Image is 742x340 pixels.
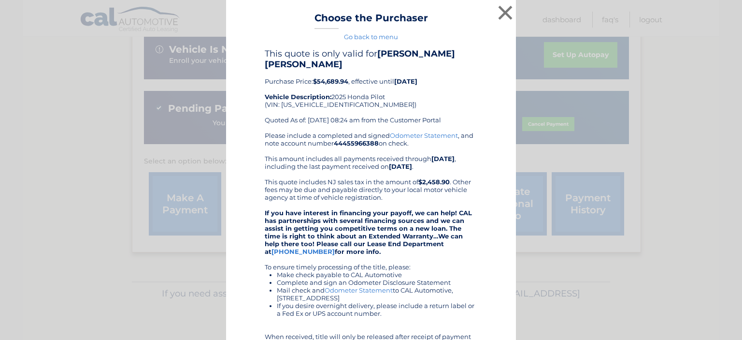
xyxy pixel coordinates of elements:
div: Purchase Price: , effective until 2025 Honda Pilot (VIN: [US_VEHICLE_IDENTIFICATION_NUMBER]) Quot... [265,48,477,132]
a: Odometer Statement [325,286,393,294]
li: Complete and sign an Odometer Disclosure Statement [277,279,477,286]
a: Go back to menu [344,33,398,41]
a: Odometer Statement [390,132,458,139]
strong: If you have interest in financing your payoff, we can help! CAL has partnerships with several fin... [265,209,472,255]
b: 44455966388 [334,139,379,147]
strong: Vehicle Description: [265,93,331,101]
b: [DATE] [394,77,417,85]
h4: This quote is only valid for [265,48,477,70]
a: [PHONE_NUMBER] [271,248,335,255]
b: [DATE] [389,163,412,170]
li: If you desire overnight delivery, please include a return label or a Fed Ex or UPS account number. [277,302,477,317]
b: $2,458.90 [418,178,450,186]
b: [PERSON_NAME] [PERSON_NAME] [265,48,455,70]
h3: Choose the Purchaser [314,12,428,29]
b: [DATE] [431,155,455,163]
li: Mail check and to CAL Automotive, [STREET_ADDRESS] [277,286,477,302]
b: $54,689.94 [313,77,348,85]
li: Make check payable to CAL Automotive [277,271,477,279]
button: × [496,3,515,22]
